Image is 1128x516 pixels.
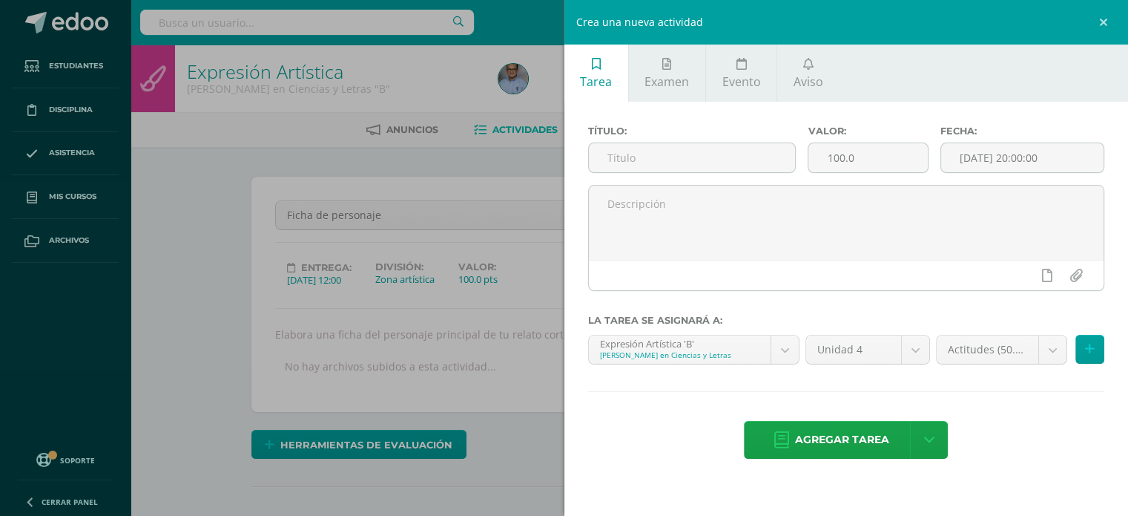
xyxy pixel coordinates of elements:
a: Evento [706,45,776,102]
input: Puntos máximos [808,143,927,172]
span: Examen [644,74,689,90]
label: Título: [588,125,796,137]
div: [PERSON_NAME] en Ciencias y Letras [600,350,760,360]
input: Título [589,143,796,172]
a: Tarea [564,45,628,102]
span: Unidad 4 [817,336,890,364]
span: Aviso [794,74,823,90]
label: La tarea se asignará a: [588,315,1105,326]
span: Agregar tarea [795,422,889,458]
span: Tarea [580,74,612,90]
a: Aviso [777,45,839,102]
label: Fecha: [940,125,1105,137]
a: Examen [629,45,705,102]
div: Expresión Artística 'B' [600,336,760,350]
span: Actitudes (50.0%) [948,336,1027,364]
a: Actitudes (50.0%) [937,336,1066,364]
label: Valor: [808,125,928,137]
span: Evento [722,74,760,90]
a: Unidad 4 [806,336,929,364]
input: Fecha de entrega [941,143,1104,172]
a: Expresión Artística 'B'[PERSON_NAME] en Ciencias y Letras [589,336,799,364]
